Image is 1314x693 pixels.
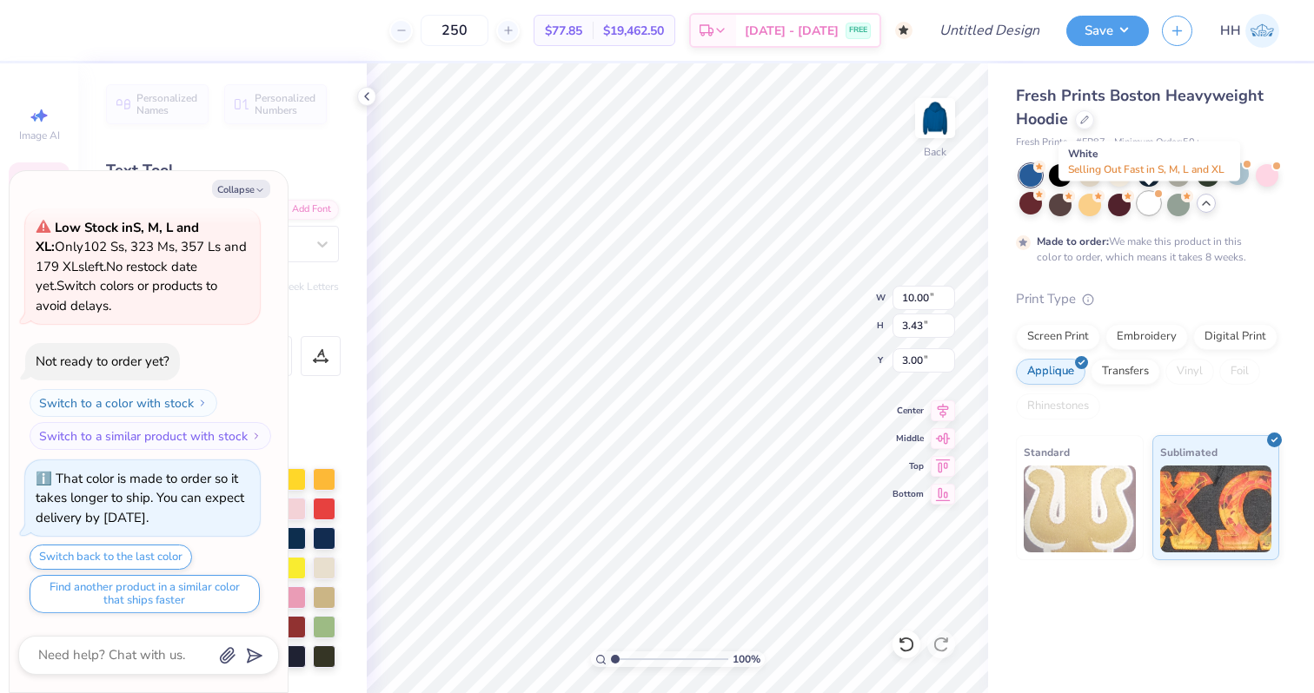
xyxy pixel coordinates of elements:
[36,219,247,314] span: Only 102 Ss, 323 Ms, 357 Ls and 179 XLs left. Switch colors or products to avoid delays.
[197,398,208,408] img: Switch to a color with stock
[1016,135,1067,150] span: Fresh Prints
[1193,324,1277,350] div: Digital Print
[1091,359,1160,385] div: Transfers
[30,575,260,613] button: Find another product in a similar color that ships faster
[733,651,760,667] span: 100 %
[1024,443,1070,461] span: Standard
[1058,142,1240,181] div: White
[1068,162,1224,176] span: Selling Out Fast in S, M, L and XL
[30,544,192,570] button: Switch back to the last color
[1037,234,1251,265] div: We make this product in this color to order, which means it takes 8 weeks.
[1024,465,1136,552] img: Standard
[745,22,839,40] span: [DATE] - [DATE]
[212,180,270,198] button: Collapse
[136,92,198,116] span: Personalized Names
[1160,465,1272,552] img: Sublimated
[1016,289,1279,309] div: Print Type
[1160,443,1218,461] span: Sublimated
[926,13,1053,48] input: Untitled Design
[255,92,316,116] span: Personalized Numbers
[893,432,924,445] span: Middle
[1016,85,1264,129] span: Fresh Prints Boston Heavyweight Hoodie
[1066,16,1149,46] button: Save
[421,15,488,46] input: – –
[30,389,217,417] button: Switch to a color with stock
[270,200,339,220] div: Add Font
[30,422,271,450] button: Switch to a similar product with stock
[924,144,946,160] div: Back
[918,101,952,135] img: Back
[1220,14,1279,48] a: HH
[1016,359,1085,385] div: Applique
[106,159,339,182] div: Text Tool
[1219,359,1260,385] div: Foil
[1165,359,1214,385] div: Vinyl
[893,460,924,472] span: Top
[893,405,924,417] span: Center
[1245,14,1279,48] img: Holland Hannon
[1016,393,1100,419] div: Rhinestones
[19,129,60,142] span: Image AI
[1016,324,1100,350] div: Screen Print
[545,22,582,40] span: $77.85
[36,258,197,295] span: No restock date yet.
[849,24,867,36] span: FREE
[251,431,262,441] img: Switch to a similar product with stock
[36,219,199,256] strong: Low Stock in S, M, L and XL :
[603,22,664,40] span: $19,462.50
[1105,324,1188,350] div: Embroidery
[1037,234,1109,248] strong: Made to order:
[36,470,244,526] div: That color is made to order so it takes longer to ship. You can expect delivery by [DATE].
[1220,21,1241,41] span: HH
[36,353,169,370] div: Not ready to order yet?
[893,488,924,500] span: Bottom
